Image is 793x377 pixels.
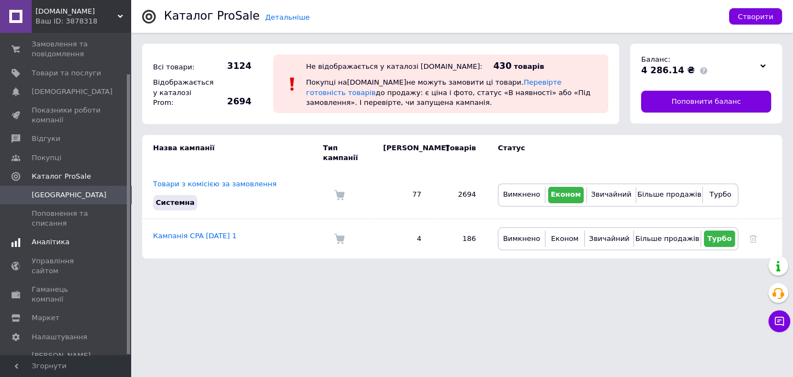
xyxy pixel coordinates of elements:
span: [GEOGRAPHIC_DATA] [32,190,107,200]
span: Більше продажів [637,190,701,198]
a: Перевірте готовність товарів [306,78,561,96]
td: 186 [432,219,487,258]
div: Не відображається у каталозі [DOMAIN_NAME]: [306,62,483,70]
button: Звичайний [590,187,633,203]
span: Вимкнено [503,234,540,243]
img: :exclamation: [284,76,301,92]
td: Статус [487,135,738,171]
div: Каталог ProSale [164,10,260,22]
a: Поповнити баланс [641,91,771,113]
span: Турбо [707,234,732,243]
td: Товарів [432,135,487,171]
span: Системна [156,198,195,207]
span: BitesFish.online [36,7,118,16]
img: Комісія за замовлення [334,190,345,201]
span: Покупці [32,153,61,163]
button: Турбо [704,231,735,247]
button: Економ [548,231,581,247]
img: Комісія за замовлення [334,233,345,244]
span: 2694 [213,96,251,108]
button: Вимкнено [501,231,542,247]
a: Кампанія CPA [DATE] 1 [153,232,237,240]
td: 77 [372,171,432,219]
td: [PERSON_NAME] [372,135,432,171]
a: Видалити [749,234,757,243]
button: Економ [548,187,584,203]
div: Відображається у каталозі Prom: [150,75,210,110]
a: Детальніше [265,13,310,21]
button: Звичайний [588,231,631,247]
td: 4 [372,219,432,258]
span: Управління сайтом [32,256,101,276]
span: товарів [514,62,544,70]
span: Поповнити баланс [672,97,741,107]
td: Назва кампанії [142,135,323,171]
span: Турбо [709,190,731,198]
button: Більше продажів [637,231,697,247]
span: Маркет [32,313,60,323]
span: Поповнення та списання [32,209,101,228]
span: Економ [551,190,581,198]
div: Ваш ID: 3878318 [36,16,131,26]
span: Економ [551,234,578,243]
td: Тип кампанії [323,135,372,171]
button: Турбо [706,187,735,203]
button: Більше продажів [639,187,700,203]
span: [DEMOGRAPHIC_DATA] [32,87,113,97]
span: Звичайний [589,234,630,243]
span: Гаманець компанії [32,285,101,304]
span: Створити [738,13,773,21]
td: 2694 [432,171,487,219]
span: 3124 [213,60,251,72]
span: Баланс: [641,55,670,63]
button: Чат з покупцем [768,310,790,332]
span: 4 286.14 ₴ [641,65,695,75]
span: Покупці на [DOMAIN_NAME] не можуть замовити ці товари. до продажу: є ціна і фото, статус «В наявн... [306,78,590,106]
span: Більше продажів [635,234,699,243]
span: Аналітика [32,237,69,247]
div: Всі товари: [150,60,210,75]
span: Товари та послуги [32,68,101,78]
button: Вимкнено [501,187,542,203]
span: Каталог ProSale [32,172,91,181]
span: Вимкнено [503,190,540,198]
a: Товари з комісією за замовлення [153,180,277,188]
span: Звичайний [591,190,631,198]
span: 430 [494,61,512,71]
span: Замовлення та повідомлення [32,39,101,59]
span: Налаштування [32,332,87,342]
span: Відгуки [32,134,60,144]
span: Показники роботи компанії [32,105,101,125]
button: Створити [729,8,782,25]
